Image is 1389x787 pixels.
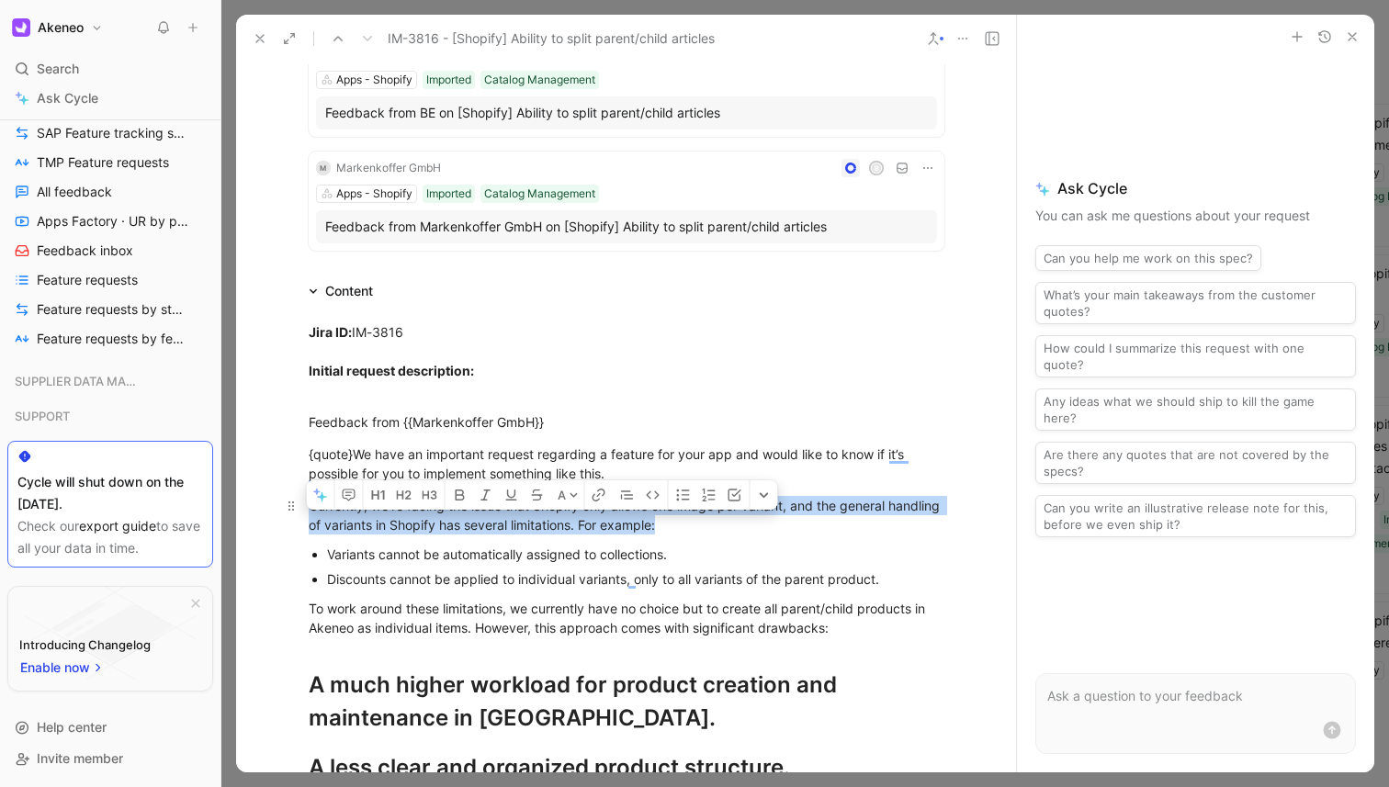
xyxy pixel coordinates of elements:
[24,587,197,680] img: bg-BLZuj68n.svg
[336,71,412,89] div: Apps - Shopify
[1035,177,1356,199] span: Ask Cycle
[426,71,471,89] div: Imported
[37,124,189,142] span: SAP Feature tracking status
[1035,495,1356,537] button: Can you write an illustrative release note for this, before we even ship it?
[336,185,412,203] div: Apps - Shopify
[309,363,474,378] strong: Initial request description:
[37,242,133,260] span: Feedback inbox
[7,325,213,353] a: Feature requests by feature
[7,402,213,435] div: SUPPORT
[327,569,944,589] div: Discounts cannot be applied to individual variants, only to all variants of the parent product.
[37,300,188,319] span: Feature requests by status
[37,330,189,348] span: Feature requests by feature
[870,163,882,174] div: B
[309,324,352,340] strong: Jira ID:
[7,15,107,40] button: AkeneoAkeneo
[7,55,213,83] div: Search
[309,669,944,735] div: A much higher workload for product creation and maintenance in [GEOGRAPHIC_DATA].
[37,212,189,230] span: Apps Factory · UR by project
[37,271,138,289] span: Feature requests
[12,18,30,37] img: Akeneo
[426,185,471,203] div: Imported
[309,444,944,483] div: {quote}We have an important request regarding a feature for your app and would like to know if it...
[1035,245,1261,271] button: Can you help me work on this spec?
[7,402,213,430] div: SUPPORT
[37,58,79,80] span: Search
[37,750,123,766] span: Invite member
[7,237,213,264] a: Feedback inbox
[37,87,98,109] span: Ask Cycle
[19,656,106,680] button: Enable now
[309,599,944,637] div: To work around these limitations, we currently have no choice but to create all parent/child prod...
[7,84,213,112] a: Ask Cycle
[7,119,213,147] a: SAP Feature tracking status
[1035,282,1356,324] button: What’s your main takeaways from the customer quotes?
[7,266,213,294] a: Feature requests
[388,28,715,50] span: IM-3816 - [Shopify] Ability to split parent/child articles
[552,480,584,510] button: A
[1035,335,1356,377] button: How could I summarize this request with one quote?
[7,178,213,206] a: All feedback
[309,751,944,784] div: A less clear and organized product structure.
[1035,442,1356,484] button: Are there any quotes that are not covered by the specs?
[19,634,151,656] div: Introducing Changelog
[336,159,441,177] div: Markenkoffer GmbH
[309,322,944,399] div: IM-3816
[1035,205,1356,227] p: You can ask me questions about your request
[7,208,213,235] a: Apps Factory · UR by project
[7,296,213,323] a: Feature requests by status
[7,745,213,772] div: Invite member
[7,367,213,400] div: SUPPLIER DATA MANAGER
[79,518,156,534] a: export guide
[7,714,213,741] div: Help center
[37,183,112,201] span: All feedback
[325,102,928,124] div: Feedback from BE on [Shopify] Ability to split parent/child articles
[325,280,373,302] div: Content
[309,496,944,534] div: Currently, we’re facing the issue that Shopify only allows one image per variant, and the general...
[316,161,331,175] div: M
[1035,388,1356,431] button: Any ideas what we should ship to kill the game here?
[37,719,107,735] span: Help center
[7,367,213,395] div: SUPPLIER DATA MANAGER
[484,71,595,89] div: Catalog Management
[37,153,169,172] span: TMP Feature requests
[7,149,213,176] a: TMP Feature requests
[17,515,203,559] div: Check our to save all your data in time.
[301,280,380,302] div: Content
[15,407,70,425] span: SUPPORT
[20,657,92,679] span: Enable now
[325,216,928,238] div: Feedback from Markenkoffer GmbH on [Shopify] Ability to split parent/child articles
[309,412,944,432] div: Feedback from {{Markenkoffer GmbH}}
[327,545,944,564] div: Variants cannot be automatically assigned to collections.
[15,372,142,390] span: SUPPLIER DATA MANAGER
[484,185,595,203] div: Catalog Management
[17,471,203,515] div: Cycle will shut down on the [DATE].
[38,19,84,36] h1: Akeneo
